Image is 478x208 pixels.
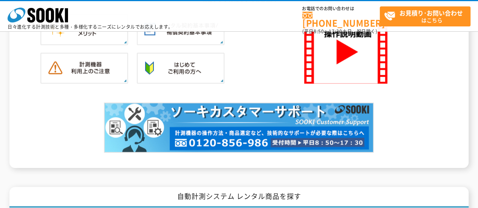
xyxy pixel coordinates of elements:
a: はじめてご利用の方へ [137,76,224,83]
img: SOOKI 操作説明動画 [304,20,387,84]
span: (平日 ～ 土日、祝日除く) [302,28,377,35]
h1: 自動計測システム レンタル商品を探す [9,187,468,208]
strong: お見積り･お問い合わせ [399,8,463,17]
a: お見積り･お問い合わせはこちら [380,6,470,26]
img: はじめてご利用の方へ [137,53,224,84]
a: レンタル契約基本事項／補償契約基本事項 [137,38,224,45]
span: お電話でのお問い合わせは [302,6,380,11]
a: レンタルのメリット [40,38,128,45]
span: はこちら [384,7,470,26]
img: 計測機器ご利用上のご注意 [40,53,128,84]
p: 日々進化する計測技術と多種・多様化するニーズにレンタルでお応えします。 [8,25,173,29]
a: [PHONE_NUMBER] [302,12,380,27]
span: 17:30 [329,28,342,35]
a: 計測機器ご利用上のご注意 [40,76,128,83]
span: 8:50 [314,28,324,35]
img: カスタマーサポート [104,103,374,153]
